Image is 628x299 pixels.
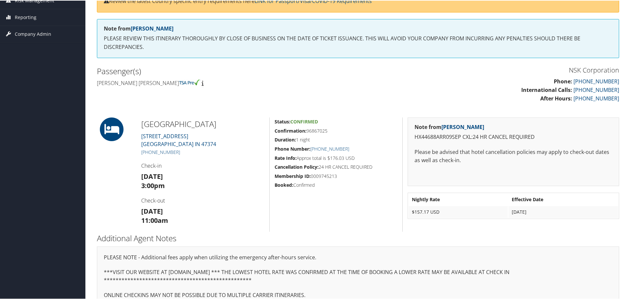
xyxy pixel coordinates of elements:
a: [PERSON_NAME] [441,123,484,130]
strong: Phone Number: [275,145,310,151]
strong: Duration: [275,136,296,142]
span: Confirmed [290,118,318,124]
strong: [DATE] [141,206,163,215]
h2: [GEOGRAPHIC_DATA] [141,118,264,129]
h5: 24 HR CANCEL REQUIRED [275,163,397,170]
strong: Booked: [275,181,293,187]
a: [PHONE_NUMBER] [141,148,180,155]
strong: 11:00am [141,215,168,224]
td: [DATE] [508,205,618,217]
strong: [DATE] [141,171,163,180]
h5: 0009745213 [275,172,397,179]
p: PLEASE REVIEW THIS ITINERARY THOROUGHLY BY CLOSE OF BUSINESS ON THE DATE OF TICKET ISSUANCE. THIS... [104,34,612,51]
strong: Note from [415,123,484,130]
h4: [PERSON_NAME] [PERSON_NAME] [97,79,353,86]
img: tsa-precheck.png [179,79,200,85]
h3: NSK Corporation [363,65,619,74]
strong: Status: [275,118,290,124]
strong: International Calls: [521,86,572,93]
p: Please be advised that hotel cancellation policies may apply to check-out dates as well as check-in. [415,147,612,164]
strong: Membership ID: [275,172,311,179]
a: [STREET_ADDRESS][GEOGRAPHIC_DATA] IN 47374 [141,132,216,147]
h5: 1 night [275,136,397,142]
span: Reporting [15,9,36,25]
a: [PHONE_NUMBER] [573,77,619,84]
h4: Check-out [141,196,264,203]
strong: Confirmation: [275,127,306,133]
h2: Additional Agent Notes [97,232,619,243]
a: [PHONE_NUMBER] [310,145,349,151]
p: PLEASE NOTE - Additional fees apply when utilizing the emergency after-hours service. [104,253,612,261]
h4: Check-in [141,161,264,169]
p: HX44688ARR09SEP CXL:24 HR CANCEL REQUIRED [415,132,612,141]
strong: Phone: [554,77,572,84]
h5: 96867025 [275,127,397,134]
h2: Passenger(s) [97,65,353,76]
h5: Approx total is $176.03 USD [275,154,397,161]
a: [PHONE_NUMBER] [573,94,619,101]
a: [PHONE_NUMBER] [573,86,619,93]
strong: Note from [104,24,173,32]
strong: After Hours: [540,94,572,101]
h5: Confirmed [275,181,397,188]
td: $157.17 USD [409,205,508,217]
strong: 3:00pm [141,181,165,189]
th: Effective Date [508,193,618,205]
strong: Cancellation Policy: [275,163,319,169]
strong: Rate Info: [275,154,297,160]
a: [PERSON_NAME] [131,24,173,32]
th: Nightly Rate [409,193,508,205]
span: Company Admin [15,25,51,42]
